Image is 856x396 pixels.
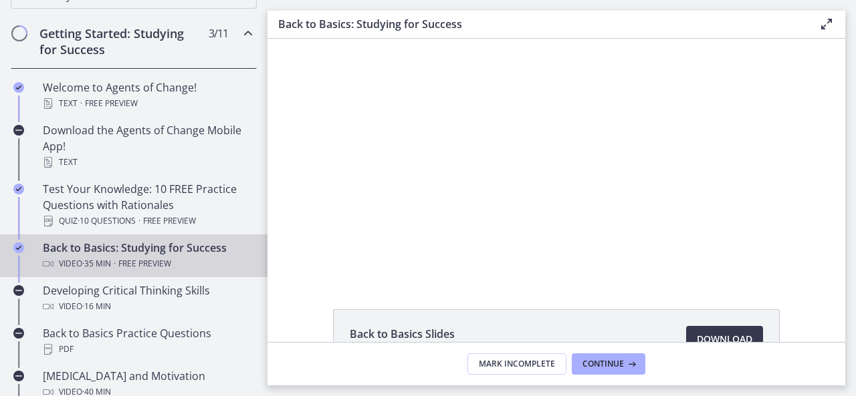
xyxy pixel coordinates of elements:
[78,213,136,229] span: · 10 Questions
[114,256,116,272] span: ·
[43,79,251,112] div: Welcome to Agents of Change!
[350,326,455,342] span: Back to Basics Slides
[582,359,624,369] span: Continue
[80,95,82,112] span: ·
[39,25,203,57] h2: Getting Started: Studying for Success
[138,213,140,229] span: ·
[686,326,763,353] a: Download
[13,184,24,194] i: Completed
[82,299,111,315] span: · 16 min
[43,299,251,315] div: Video
[209,25,228,41] span: 3 / 11
[43,181,251,229] div: Test Your Knowledge: 10 FREE Practice Questions with Rationales
[43,122,251,170] div: Download the Agents of Change Mobile App!
[43,256,251,272] div: Video
[43,282,251,315] div: Developing Critical Thinking Skills
[143,213,196,229] span: Free preview
[118,256,171,272] span: Free preview
[13,242,24,253] i: Completed
[267,39,845,278] iframe: Video Lesson
[572,353,645,375] button: Continue
[467,353,566,375] button: Mark Incomplete
[43,213,251,229] div: Quiz
[13,82,24,93] i: Completed
[82,256,111,272] span: · 35 min
[43,341,251,357] div: PDF
[479,359,555,369] span: Mark Incomplete
[43,154,251,170] div: Text
[278,16,797,32] h3: Back to Basics: Studying for Success
[43,240,251,272] div: Back to Basics: Studying for Success
[43,95,251,112] div: Text
[43,325,251,357] div: Back to Basics Practice Questions
[697,331,752,347] span: Download
[85,95,138,112] span: Free preview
